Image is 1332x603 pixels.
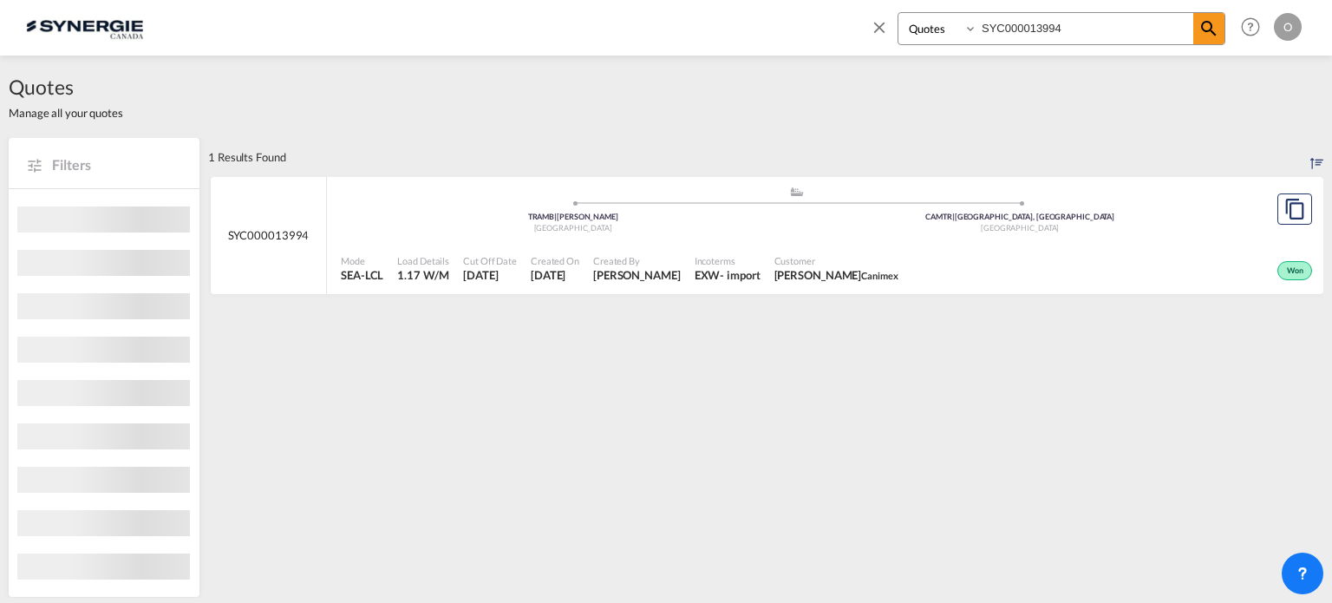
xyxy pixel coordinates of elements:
[1277,193,1312,225] button: Copy Quote
[341,254,383,267] span: Mode
[1284,199,1305,220] md-icon: assets/icons/custom/copyQuote.svg
[228,227,310,243] span: SYC000013994
[9,73,123,101] span: Quotes
[341,267,383,283] span: SEA-LCL
[695,267,721,283] div: EXW
[720,267,760,283] div: - import
[1236,12,1274,43] div: Help
[1236,12,1265,42] span: Help
[397,268,448,282] span: 1.17 W/M
[981,223,1059,233] span: [GEOGRAPHIC_DATA]
[463,254,517,267] span: Cut Off Date
[554,212,557,221] span: |
[1274,13,1302,41] div: O
[952,212,955,221] span: |
[528,212,618,221] span: TRAMB [PERSON_NAME]
[593,267,681,283] span: Pablo Gomez Saldarriaga
[52,155,182,174] span: Filters
[861,270,898,281] span: Canimex
[534,223,612,233] span: [GEOGRAPHIC_DATA]
[211,177,1323,295] div: SYC000013994 assets/icons/custom/ship-fill.svgassets/icons/custom/roll-o-plane.svgOriginAmbarli T...
[1287,265,1308,278] span: Won
[208,138,286,176] div: 1 Results Found
[9,105,123,121] span: Manage all your quotes
[1310,138,1323,176] div: Sort by: Created On
[397,254,449,267] span: Load Details
[870,17,889,36] md-icon: icon-close
[531,267,579,283] span: 12 Aug 2025
[787,187,807,196] md-icon: assets/icons/custom/ship-fill.svg
[870,12,898,54] span: icon-close
[695,254,761,267] span: Incoterms
[1198,18,1219,39] md-icon: icon-magnify
[531,254,579,267] span: Created On
[774,267,898,283] span: JOSEE LEMAIRE Canimex
[593,254,681,267] span: Created By
[695,267,761,283] div: EXW import
[1193,13,1224,44] span: icon-magnify
[977,13,1193,43] input: Enter Quotation Number
[26,8,143,47] img: 1f56c880d42311ef80fc7dca854c8e59.png
[925,212,1114,221] span: CAMTR [GEOGRAPHIC_DATA], [GEOGRAPHIC_DATA]
[774,254,898,267] span: Customer
[463,267,517,283] span: 12 Aug 2025
[1277,261,1312,280] div: Won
